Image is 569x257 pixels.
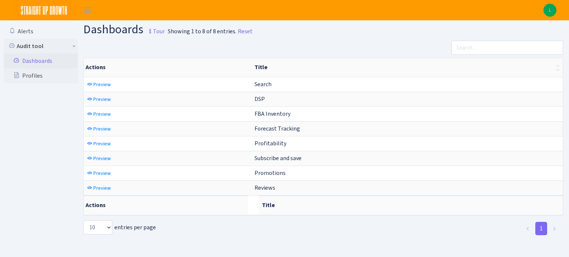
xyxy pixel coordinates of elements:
[254,80,272,88] span: Search
[83,23,165,38] h1: Dashboards
[254,110,290,118] span: FBA Inventory
[93,185,111,192] span: Preview
[146,25,165,38] small: Tour
[85,108,113,120] a: Preview
[143,21,165,37] a: Tour
[254,154,302,162] span: Subscribe and save
[85,123,113,135] a: Preview
[535,222,547,235] a: 1
[254,139,286,147] span: Profitability
[93,96,111,103] span: Preview
[85,168,113,179] a: Preview
[85,79,113,90] a: Preview
[254,95,265,103] span: DSP
[78,4,97,16] button: Toggle navigation
[4,68,78,83] a: Profiles
[83,220,112,234] select: entries per page
[85,138,113,149] a: Preview
[93,111,111,118] span: Preview
[85,182,113,194] a: Preview
[83,220,156,234] label: entries per page
[4,54,78,68] a: Dashboards
[259,196,563,215] th: Title
[93,155,111,162] span: Preview
[452,41,563,55] input: Search...
[93,170,111,177] span: Preview
[85,94,113,105] a: Preview
[543,4,556,17] a: L
[4,24,78,39] a: Alerts
[252,58,563,77] th: Title : activate to sort column ascending
[93,140,111,147] span: Preview
[254,169,286,177] span: Promotions
[93,81,111,88] span: Preview
[85,153,113,164] a: Preview
[4,39,78,54] a: Audit tool
[238,27,253,36] a: Reset
[93,125,111,132] span: Preview
[84,196,248,215] th: Actions
[254,184,275,192] span: Reviews
[254,125,300,132] span: Forecast Tracking
[543,4,556,17] img: Lauren
[84,58,252,77] th: Actions
[168,27,236,36] div: Showing 1 to 8 of 8 entries.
